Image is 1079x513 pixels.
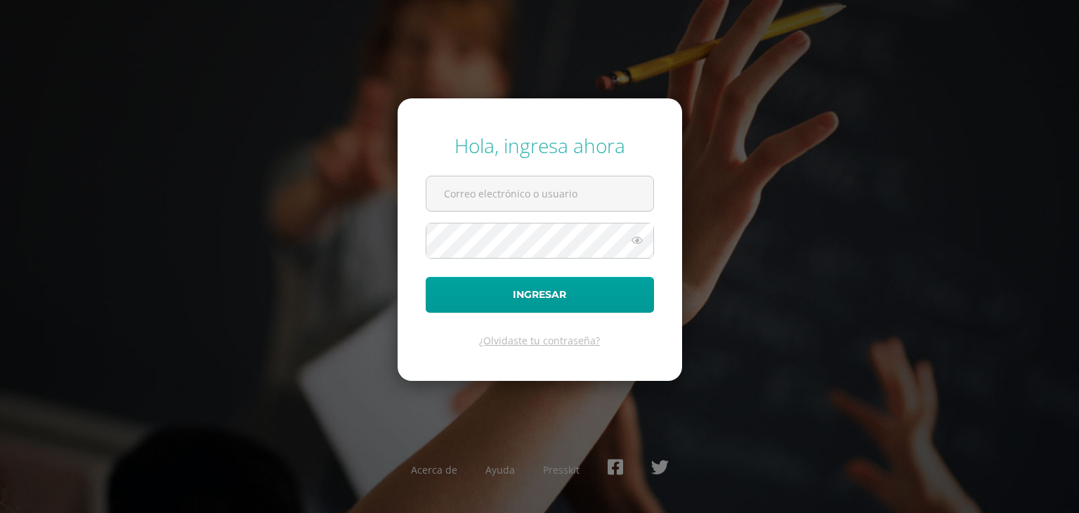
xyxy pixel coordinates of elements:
a: Presskit [543,463,580,476]
button: Ingresar [426,277,654,313]
a: Ayuda [485,463,515,476]
input: Correo electrónico o usuario [426,176,653,211]
div: Hola, ingresa ahora [426,132,654,159]
a: Acerca de [411,463,457,476]
a: ¿Olvidaste tu contraseña? [479,334,600,347]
